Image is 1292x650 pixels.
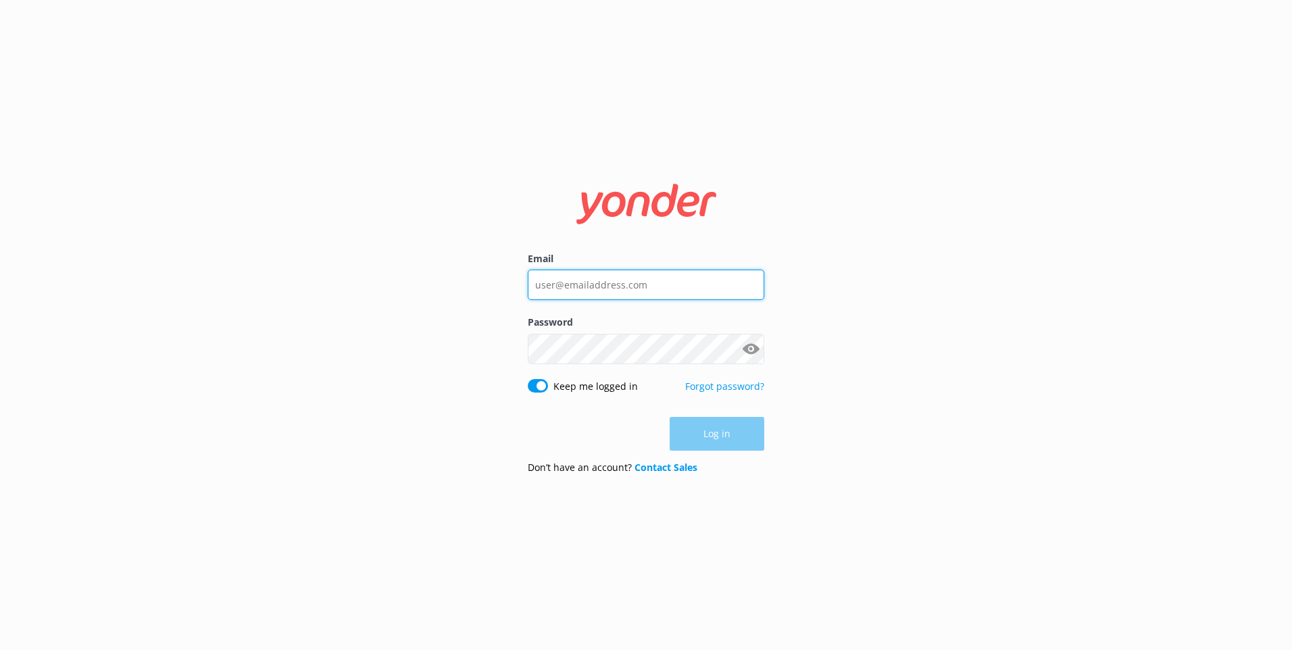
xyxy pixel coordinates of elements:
[635,461,697,474] a: Contact Sales
[553,379,638,394] label: Keep me logged in
[528,315,764,330] label: Password
[528,460,697,475] p: Don’t have an account?
[528,251,764,266] label: Email
[685,380,764,393] a: Forgot password?
[528,270,764,300] input: user@emailaddress.com
[737,335,764,362] button: Show password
